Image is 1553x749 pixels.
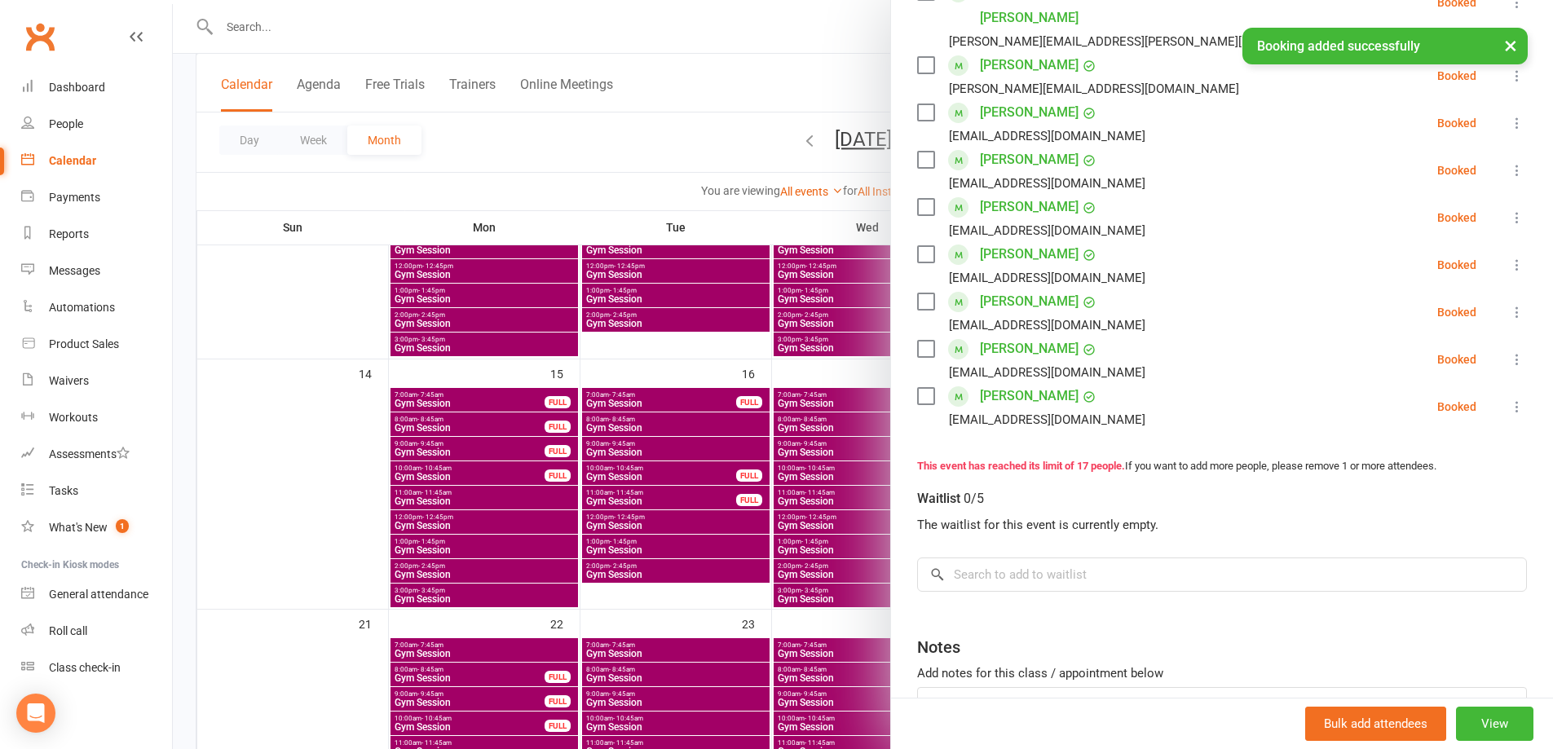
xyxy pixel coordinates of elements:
[980,99,1079,126] a: [PERSON_NAME]
[49,117,83,130] div: People
[980,383,1079,409] a: [PERSON_NAME]
[21,326,172,363] a: Product Sales
[49,624,87,637] div: Roll call
[980,194,1079,220] a: [PERSON_NAME]
[49,411,98,424] div: Workouts
[1456,707,1533,741] button: View
[1437,212,1476,223] div: Booked
[49,447,130,460] div: Assessments
[49,337,119,350] div: Product Sales
[21,179,172,216] a: Payments
[917,663,1527,683] div: Add notes for this class / appointment below
[964,487,984,510] div: 0/5
[949,126,1145,147] div: [EMAIL_ADDRESS][DOMAIN_NAME]
[917,636,960,659] div: Notes
[980,336,1079,362] a: [PERSON_NAME]
[21,613,172,650] a: Roll call
[1242,28,1528,64] div: Booking added successfully
[917,487,984,510] div: Waitlist
[49,301,115,314] div: Automations
[49,154,96,167] div: Calendar
[21,106,172,143] a: People
[49,588,148,601] div: General attendance
[917,557,1527,592] input: Search to add to waitlist
[21,289,172,326] a: Automations
[21,399,172,436] a: Workouts
[980,241,1079,267] a: [PERSON_NAME]
[1437,259,1476,271] div: Booked
[49,374,89,387] div: Waivers
[1437,70,1476,82] div: Booked
[16,694,55,733] div: Open Intercom Messenger
[949,409,1145,430] div: [EMAIL_ADDRESS][DOMAIN_NAME]
[49,81,105,94] div: Dashboard
[21,69,172,106] a: Dashboard
[949,78,1239,99] div: [PERSON_NAME][EMAIL_ADDRESS][DOMAIN_NAME]
[20,16,60,57] a: Clubworx
[980,147,1079,173] a: [PERSON_NAME]
[949,362,1145,383] div: [EMAIL_ADDRESS][DOMAIN_NAME]
[980,289,1079,315] a: [PERSON_NAME]
[21,253,172,289] a: Messages
[1437,165,1476,176] div: Booked
[1437,354,1476,365] div: Booked
[917,460,1125,472] strong: This event has reached its limit of 17 people.
[116,519,129,533] span: 1
[21,436,172,473] a: Assessments
[949,267,1145,289] div: [EMAIL_ADDRESS][DOMAIN_NAME]
[21,216,172,253] a: Reports
[917,458,1527,475] div: If you want to add more people, please remove 1 or more attendees.
[949,220,1145,241] div: [EMAIL_ADDRESS][DOMAIN_NAME]
[49,661,121,674] div: Class check-in
[949,315,1145,336] div: [EMAIL_ADDRESS][DOMAIN_NAME]
[21,143,172,179] a: Calendar
[49,521,108,534] div: What's New
[1437,306,1476,318] div: Booked
[1496,28,1525,63] button: ×
[49,484,78,497] div: Tasks
[917,515,1527,535] div: The waitlist for this event is currently empty.
[949,173,1145,194] div: [EMAIL_ADDRESS][DOMAIN_NAME]
[21,509,172,546] a: What's New1
[1437,401,1476,412] div: Booked
[21,650,172,686] a: Class kiosk mode
[49,191,100,204] div: Payments
[1437,117,1476,129] div: Booked
[49,264,100,277] div: Messages
[21,473,172,509] a: Tasks
[49,227,89,240] div: Reports
[21,576,172,613] a: General attendance kiosk mode
[1305,707,1446,741] button: Bulk add attendees
[21,363,172,399] a: Waivers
